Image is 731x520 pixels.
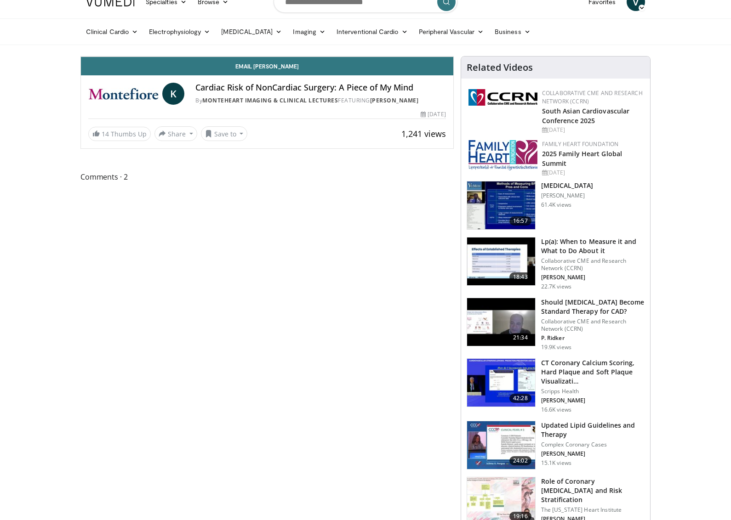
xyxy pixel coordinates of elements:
p: 61.4K views [541,201,571,209]
p: Collaborative CME and Research Network (CCRN) [541,318,645,333]
a: [MEDICAL_DATA] [216,23,287,41]
h4: Cardiac Risk of NonCardiac Surgery: A Piece of My Mind [195,83,445,93]
div: [DATE] [542,169,643,177]
p: [PERSON_NAME] [541,450,645,458]
p: Complex Coronary Cases [541,441,645,448]
h3: CT Coronary Calcium Scoring, Hard Plaque and Soft Plaque Visualizati… [541,358,645,386]
a: Imaging [287,23,331,41]
img: 96363db5-6b1b-407f-974b-715268b29f70.jpeg.150x105_q85_autocrop_double_scale_upscale_version-0.2.jpg [468,140,537,170]
p: P. Ridker [541,334,645,342]
span: Comments 2 [80,171,454,183]
a: 42:28 CT Coronary Calcium Scoring, Hard Plaque and Soft Plaque Visualizati… Scripps Health [PERSO... [467,358,645,413]
img: 4ea3ec1a-320e-4f01-b4eb-a8bc26375e8f.150x105_q85_crop-smart_upscale.jpg [467,359,535,407]
span: 14 [102,130,109,138]
div: [DATE] [542,126,643,134]
img: 7a20132b-96bf-405a-bedd-783937203c38.150x105_q85_crop-smart_upscale.jpg [467,237,535,285]
h3: Should [MEDICAL_DATA] Become Standard Therapy for CAD? [541,298,645,316]
p: [PERSON_NAME] [541,397,645,404]
div: [DATE] [421,110,445,119]
a: South Asian Cardiovascular Conference 2025 [542,107,630,125]
a: Electrophysiology [143,23,216,41]
img: eb63832d-2f75-457d-8c1a-bbdc90eb409c.150x105_q85_crop-smart_upscale.jpg [467,298,535,346]
button: Save to [201,126,248,141]
img: MonteHeart Imaging & Clinical Lectures [88,83,159,105]
p: Scripps Health [541,388,645,395]
a: Collaborative CME and Research Network (CCRN) [542,89,643,105]
a: 14 Thumbs Up [88,127,151,141]
p: [PERSON_NAME] [541,274,645,281]
p: 16.6K views [541,406,571,413]
a: K [162,83,184,105]
a: [PERSON_NAME] [370,96,419,104]
h3: Updated Lipid Guidelines and Therapy [541,421,645,439]
a: 24:02 Updated Lipid Guidelines and Therapy Complex Coronary Cases [PERSON_NAME] 15.1K views [467,421,645,469]
h4: Related Videos [467,62,533,73]
a: Business [489,23,536,41]
a: Interventional Cardio [331,23,413,41]
h3: Role of Coronary [MEDICAL_DATA] and Risk Stratification [541,477,645,504]
a: 18:43 Lp(a): When to Measure it and What to Do About it Collaborative CME and Research Network (C... [467,237,645,290]
a: 16:57 [MEDICAL_DATA] [PERSON_NAME] 61.4K views [467,181,645,230]
a: Clinical Cardio [80,23,143,41]
span: 16:57 [509,216,531,226]
a: Family Heart Foundation [542,140,619,148]
span: 1,241 views [401,128,446,139]
img: 77f671eb-9394-4acc-bc78-a9f077f94e00.150x105_q85_crop-smart_upscale.jpg [467,421,535,469]
span: 24:02 [509,456,531,465]
p: The [US_STATE] Heart Institute [541,506,645,514]
a: MonteHeart Imaging & Clinical Lectures [202,96,338,104]
span: 18:43 [509,272,531,282]
img: a92b9a22-396b-4790-a2bb-5028b5f4e720.150x105_q85_crop-smart_upscale.jpg [467,181,535,229]
div: By FEATURING [195,96,445,105]
span: 21:34 [509,333,531,342]
h3: [MEDICAL_DATA] [541,181,594,190]
a: Email [PERSON_NAME] [81,57,453,75]
p: Collaborative CME and Research Network (CCRN) [541,257,645,272]
a: Peripheral Vascular [413,23,489,41]
p: 15.1K views [541,459,571,467]
p: [PERSON_NAME] [541,192,594,199]
img: a04ee3ba-8487-4636-b0fb-5e8d268f3737.png.150x105_q85_autocrop_double_scale_upscale_version-0.2.png [468,89,537,106]
span: 42:28 [509,394,531,403]
p: 19.9K views [541,344,571,351]
a: 2025 Family Heart Global Summit [542,149,622,168]
a: 21:34 Should [MEDICAL_DATA] Become Standard Therapy for CAD? Collaborative CME and Research Netwo... [467,298,645,351]
p: 22.7K views [541,283,571,290]
h3: Lp(a): When to Measure it and What to Do About it [541,237,645,255]
button: Share [154,126,197,141]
